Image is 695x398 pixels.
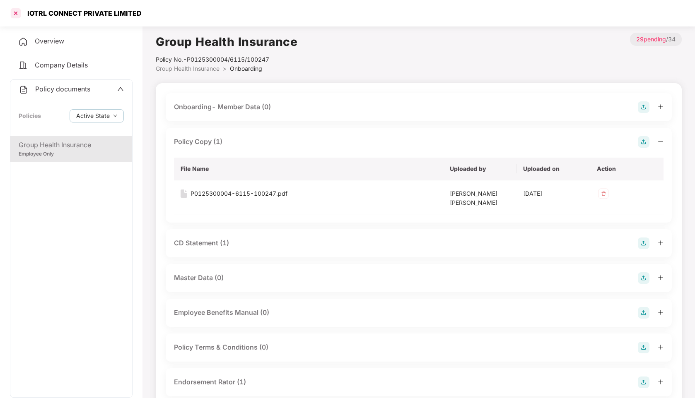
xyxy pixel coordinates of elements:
th: Uploaded by [443,158,516,180]
div: IOTRL CONNECT PRIVATE LIMITED [22,9,142,17]
img: svg+xml;base64,PHN2ZyB4bWxucz0iaHR0cDovL3d3dy53My5vcmcvMjAwMC9zdmciIHdpZHRoPSIyNCIgaGVpZ2h0PSIyNC... [18,60,28,70]
img: svg+xml;base64,PHN2ZyB4bWxucz0iaHR0cDovL3d3dy53My5vcmcvMjAwMC9zdmciIHdpZHRoPSIyOCIgaGVpZ2h0PSIyOC... [638,136,649,148]
button: Active Statedown [70,109,124,122]
span: plus [658,344,664,350]
div: Policy No.- P0125300004/6115/100247 [156,55,297,64]
span: plus [658,379,664,385]
div: Employee Benefits Manual (0) [174,307,269,318]
th: Uploaded on [516,158,590,180]
span: Policy documents [35,85,90,93]
img: svg+xml;base64,PHN2ZyB4bWxucz0iaHR0cDovL3d3dy53My5vcmcvMjAwMC9zdmciIHdpZHRoPSIyNCIgaGVpZ2h0PSIyNC... [18,37,28,47]
th: Action [590,158,664,180]
th: File Name [174,158,443,180]
span: plus [658,309,664,315]
div: Policy Copy (1) [174,137,222,147]
img: svg+xml;base64,PHN2ZyB4bWxucz0iaHR0cDovL3d3dy53My5vcmcvMjAwMC9zdmciIHdpZHRoPSIyOCIgaGVpZ2h0PSIyOC... [638,272,649,284]
span: plus [658,104,664,110]
div: Policies [19,111,41,120]
div: Endorsement Rator (1) [174,377,246,387]
div: [DATE] [523,189,583,198]
span: down [113,114,117,118]
span: Active State [76,111,110,120]
img: svg+xml;base64,PHN2ZyB4bWxucz0iaHR0cDovL3d3dy53My5vcmcvMjAwMC9zdmciIHdpZHRoPSIyOCIgaGVpZ2h0PSIyOC... [638,376,649,388]
span: Company Details [35,61,88,69]
span: plus [658,240,664,246]
div: Policy Terms & Conditions (0) [174,342,268,352]
div: CD Statement (1) [174,238,229,248]
h1: Group Health Insurance [156,33,297,51]
div: Onboarding- Member Data (0) [174,102,271,112]
div: P0125300004-6115-100247.pdf [191,189,287,198]
img: svg+xml;base64,PHN2ZyB4bWxucz0iaHR0cDovL3d3dy53My5vcmcvMjAwMC9zdmciIHdpZHRoPSIzMiIgaGVpZ2h0PSIzMi... [597,187,610,200]
img: svg+xml;base64,PHN2ZyB4bWxucz0iaHR0cDovL3d3dy53My5vcmcvMjAwMC9zdmciIHdpZHRoPSIyOCIgaGVpZ2h0PSIyOC... [638,307,649,319]
img: svg+xml;base64,PHN2ZyB4bWxucz0iaHR0cDovL3d3dy53My5vcmcvMjAwMC9zdmciIHdpZHRoPSIxNiIgaGVpZ2h0PSIyMC... [181,189,187,198]
div: Group Health Insurance [19,140,124,150]
p: / 34 [630,33,682,46]
span: > [223,65,227,72]
span: minus [658,139,664,144]
img: svg+xml;base64,PHN2ZyB4bWxucz0iaHR0cDovL3d3dy53My5vcmcvMjAwMC9zdmciIHdpZHRoPSIyOCIgaGVpZ2h0PSIyOC... [638,101,649,113]
div: [PERSON_NAME] [PERSON_NAME] [450,189,510,207]
span: plus [658,275,664,281]
div: Master Data (0) [174,273,224,283]
span: Overview [35,37,64,45]
span: up [117,86,124,92]
span: Group Health Insurance [156,65,220,72]
img: svg+xml;base64,PHN2ZyB4bWxucz0iaHR0cDovL3d3dy53My5vcmcvMjAwMC9zdmciIHdpZHRoPSIyOCIgaGVpZ2h0PSIyOC... [638,237,649,249]
span: 29 pending [636,36,666,43]
img: svg+xml;base64,PHN2ZyB4bWxucz0iaHR0cDovL3d3dy53My5vcmcvMjAwMC9zdmciIHdpZHRoPSIyNCIgaGVpZ2h0PSIyNC... [19,85,29,95]
div: Employee Only [19,150,124,158]
img: svg+xml;base64,PHN2ZyB4bWxucz0iaHR0cDovL3d3dy53My5vcmcvMjAwMC9zdmciIHdpZHRoPSIyOCIgaGVpZ2h0PSIyOC... [638,342,649,353]
span: Onboarding [230,65,262,72]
